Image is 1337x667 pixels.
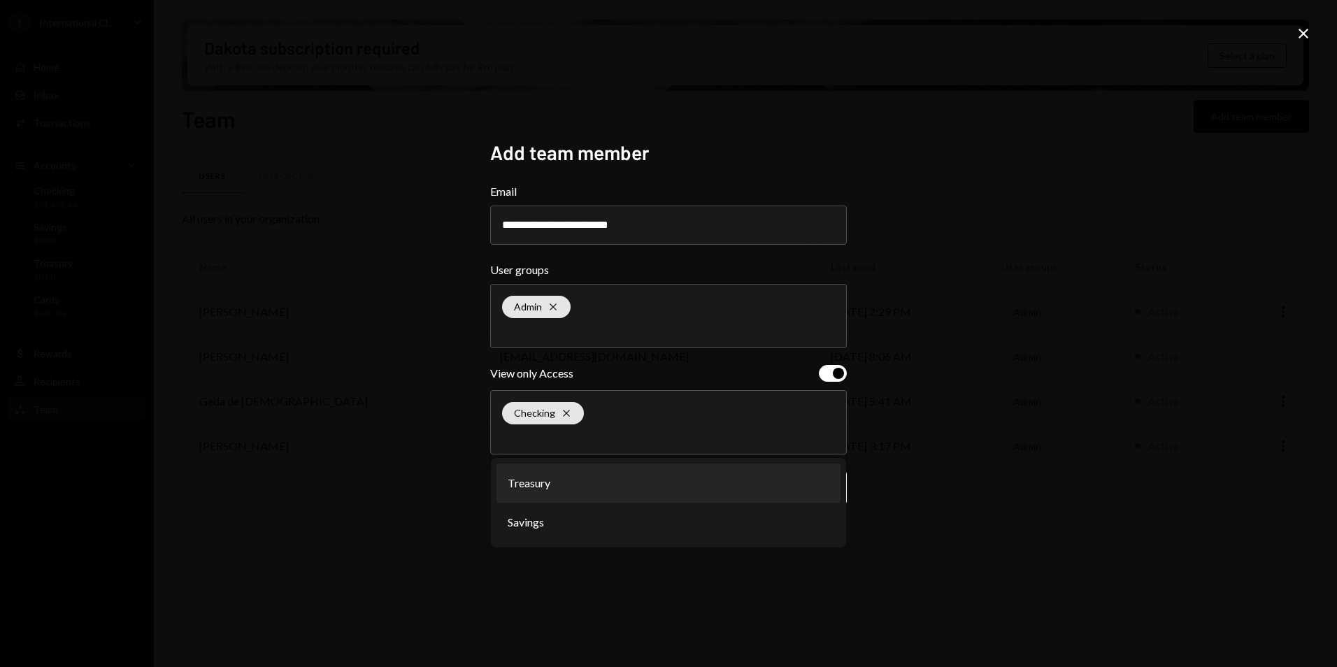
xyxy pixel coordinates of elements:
[502,296,571,318] div: Admin
[490,183,847,200] label: Email
[496,503,841,542] li: Savings
[490,365,573,382] div: View only Access
[502,402,584,424] div: Checking
[490,139,847,166] h2: Add team member
[490,261,847,278] label: User groups
[496,464,841,503] li: Treasury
